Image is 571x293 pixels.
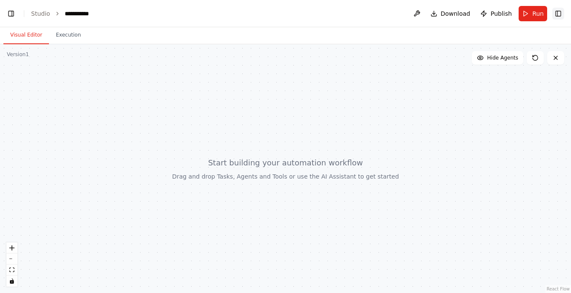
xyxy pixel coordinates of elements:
span: Run [532,9,544,18]
a: React Flow attribution [547,287,570,291]
span: Hide Agents [487,54,518,61]
button: Execution [49,26,88,44]
a: Studio [31,10,50,17]
button: zoom out [6,253,17,265]
div: Version 1 [7,51,29,58]
span: Publish [491,9,512,18]
span: Download [441,9,471,18]
button: fit view [6,265,17,276]
button: Visual Editor [3,26,49,44]
button: toggle interactivity [6,276,17,287]
button: Show left sidebar [5,8,17,20]
button: Run [519,6,547,21]
button: Download [427,6,474,21]
div: React Flow controls [6,242,17,287]
button: Hide Agents [472,51,523,65]
button: zoom in [6,242,17,253]
nav: breadcrumb [31,9,98,18]
button: Show right sidebar [552,8,564,20]
button: Publish [477,6,515,21]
